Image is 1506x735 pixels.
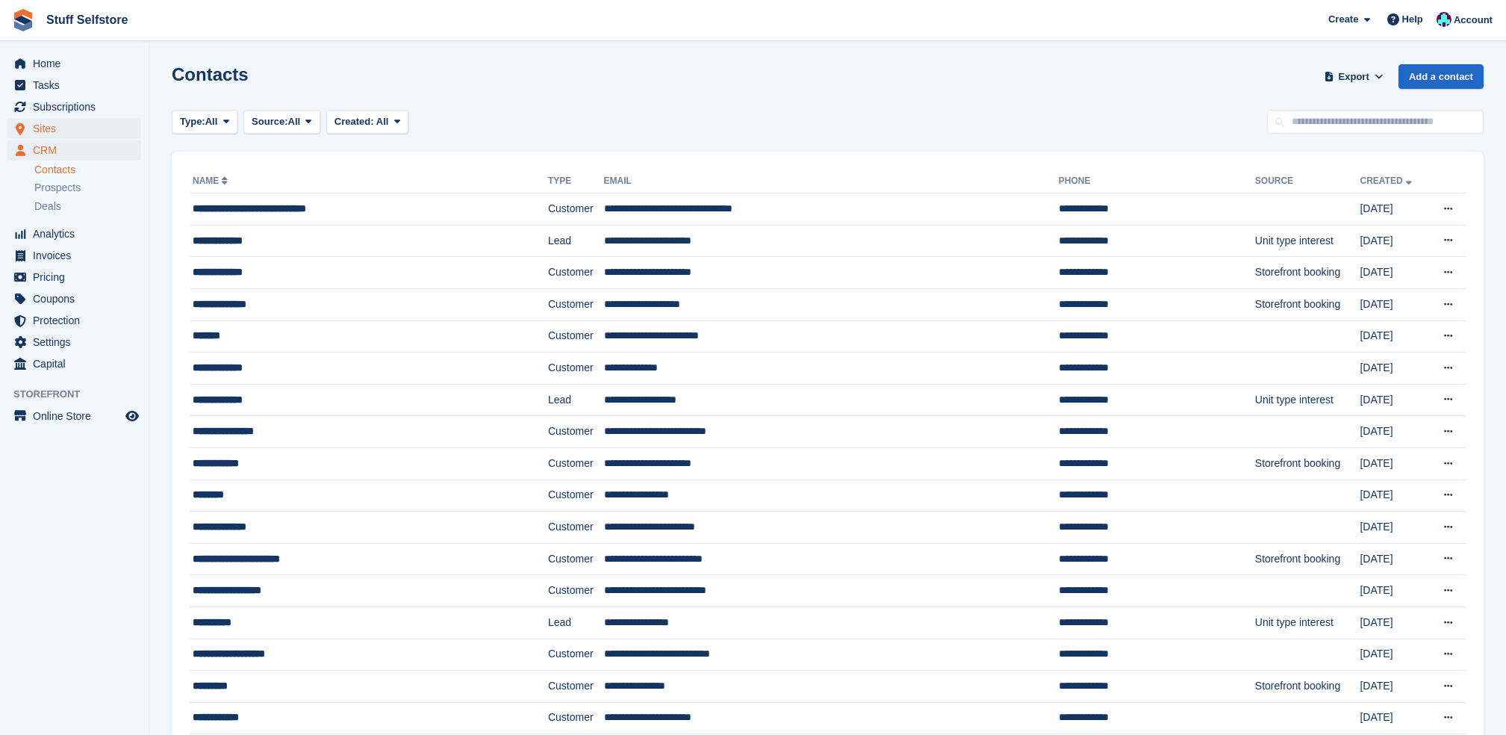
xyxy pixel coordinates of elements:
[1360,702,1428,734] td: [DATE]
[1360,176,1415,186] a: Created
[548,416,604,448] td: Customer
[7,288,141,309] a: menu
[1398,64,1484,89] a: Add a contact
[7,332,141,353] a: menu
[1360,193,1428,226] td: [DATE]
[1321,64,1387,89] button: Export
[7,353,141,374] a: menu
[1255,607,1360,639] td: Unit type interest
[548,353,604,385] td: Customer
[172,110,237,134] button: Type: All
[1454,13,1493,28] span: Account
[7,267,141,288] a: menu
[1360,257,1428,289] td: [DATE]
[548,512,604,544] td: Customer
[1437,12,1451,27] img: Simon Gardner
[33,53,122,74] span: Home
[376,116,389,127] span: All
[548,639,604,671] td: Customer
[548,575,604,607] td: Customer
[1402,12,1423,27] span: Help
[1255,257,1360,289] td: Storefront booking
[34,163,141,177] a: Contacts
[548,607,604,639] td: Lead
[172,64,249,84] h1: Contacts
[33,353,122,374] span: Capital
[548,320,604,353] td: Customer
[33,75,122,96] span: Tasks
[1360,639,1428,671] td: [DATE]
[33,118,122,139] span: Sites
[1059,170,1255,193] th: Phone
[34,180,141,196] a: Prospects
[1360,353,1428,385] td: [DATE]
[13,387,149,402] span: Storefront
[1360,671,1428,703] td: [DATE]
[180,114,205,129] span: Type:
[1339,69,1369,84] span: Export
[33,288,122,309] span: Coupons
[1255,671,1360,703] td: Storefront booking
[193,176,231,186] a: Name
[326,110,408,134] button: Created: All
[1360,512,1428,544] td: [DATE]
[243,110,320,134] button: Source: All
[7,118,141,139] a: menu
[34,199,61,214] span: Deals
[1360,543,1428,575] td: [DATE]
[548,480,604,512] td: Customer
[1255,288,1360,320] td: Storefront booking
[548,225,604,257] td: Lead
[123,407,141,425] a: Preview store
[548,702,604,734] td: Customer
[548,384,604,416] td: Lead
[7,75,141,96] a: menu
[1328,12,1358,27] span: Create
[252,114,287,129] span: Source:
[1255,543,1360,575] td: Storefront booking
[7,96,141,117] a: menu
[34,199,141,214] a: Deals
[33,310,122,331] span: Protection
[1255,447,1360,480] td: Storefront booking
[604,170,1059,193] th: Email
[1360,288,1428,320] td: [DATE]
[33,223,122,244] span: Analytics
[288,114,301,129] span: All
[548,447,604,480] td: Customer
[33,245,122,266] span: Invoices
[7,223,141,244] a: menu
[548,257,604,289] td: Customer
[1255,384,1360,416] td: Unit type interest
[1360,384,1428,416] td: [DATE]
[1360,225,1428,257] td: [DATE]
[34,181,81,195] span: Prospects
[1360,607,1428,639] td: [DATE]
[12,9,34,31] img: stora-icon-8386f47178a22dfd0bd8f6a31ec36ba5ce8667c1dd55bd0f319d3a0aa187defe.svg
[1255,170,1360,193] th: Source
[33,267,122,288] span: Pricing
[1360,320,1428,353] td: [DATE]
[548,288,604,320] td: Customer
[548,193,604,226] td: Customer
[1255,225,1360,257] td: Unit type interest
[7,140,141,161] a: menu
[1360,447,1428,480] td: [DATE]
[205,114,218,129] span: All
[548,170,604,193] th: Type
[7,53,141,74] a: menu
[33,96,122,117] span: Subscriptions
[1360,416,1428,448] td: [DATE]
[7,245,141,266] a: menu
[548,543,604,575] td: Customer
[33,406,122,427] span: Online Store
[33,332,122,353] span: Settings
[548,671,604,703] td: Customer
[335,116,374,127] span: Created:
[33,140,122,161] span: CRM
[7,310,141,331] a: menu
[1360,575,1428,607] td: [DATE]
[1360,480,1428,512] td: [DATE]
[7,406,141,427] a: menu
[40,7,134,32] a: Stuff Selfstore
